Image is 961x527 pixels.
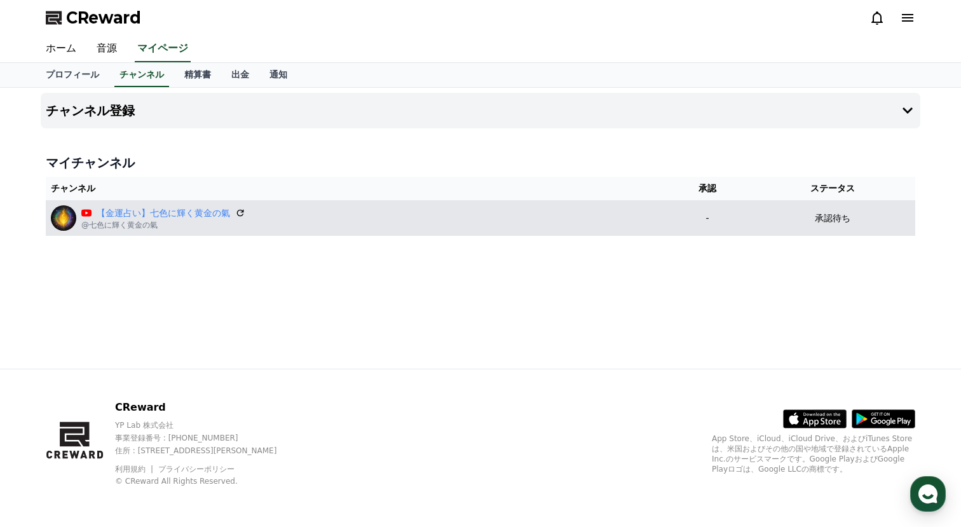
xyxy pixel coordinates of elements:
[750,177,915,200] th: ステータス
[52,146,224,159] div: [EMAIL_ADDRESS][DOMAIN_NAME]
[46,8,141,28] a: CReward
[712,434,915,474] p: App Store、iCloud、iCloud Drive、およびiTunes Storeは、米国およびその他の国や地域で登録されているApple Inc.のサービスマークです。Google P...
[97,207,230,220] a: 【金運占い】七色に輝く黄金の氣
[196,422,212,432] span: 設定
[51,205,76,231] img: 【金運占い】七色に輝く黄金の氣
[115,420,299,430] p: YP Lab 株式会社
[815,212,850,225] p: 承認待ち
[84,403,164,435] a: チャット
[46,104,135,118] h4: チャンネル登録
[15,95,90,116] h1: CReward
[115,433,299,443] p: 事業登録番号 : [PHONE_NUMBER]
[665,177,750,200] th: 承認
[66,8,141,28] span: CReward
[4,403,84,435] a: ホーム
[15,130,233,167] a: CReward4時間前 [EMAIL_ADDRESS][DOMAIN_NAME]
[52,135,96,146] div: CReward
[115,400,299,415] p: CReward
[32,422,55,432] span: ホーム
[115,446,299,456] p: 住所 : [STREET_ADDRESS][PERSON_NAME]
[139,100,233,116] button: 営業時間を確認する
[81,220,245,230] p: @七色に輝く黄金の氣
[92,241,141,249] b: チャネルトーク
[46,177,665,200] th: チャンネル
[90,210,174,220] span: [DATE]08:30から営業
[41,93,920,128] button: チャンネル登録
[36,36,86,62] a: ホーム
[115,465,155,474] a: 利用規約
[158,465,235,474] a: プライバシーポリシー
[174,63,221,87] a: 精算書
[102,135,130,146] div: 4時間前
[46,154,915,172] h4: マイチャンネル
[92,241,169,249] span: を利用中
[135,36,191,62] a: マイページ
[27,183,162,196] span: メッセージを入力してください.
[109,423,139,433] span: チャット
[18,174,230,205] a: メッセージを入力してください.
[259,63,297,87] a: 通知
[164,403,244,435] a: 設定
[36,63,109,87] a: プロフィール
[115,476,299,486] p: © CReward All Rights Reserved.
[144,102,219,114] span: 営業時間を確認する
[221,63,259,87] a: 出金
[86,36,127,62] a: 音源
[671,212,745,225] p: -
[79,240,169,250] a: チャネルトークを利用中
[114,63,169,87] a: チャンネル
